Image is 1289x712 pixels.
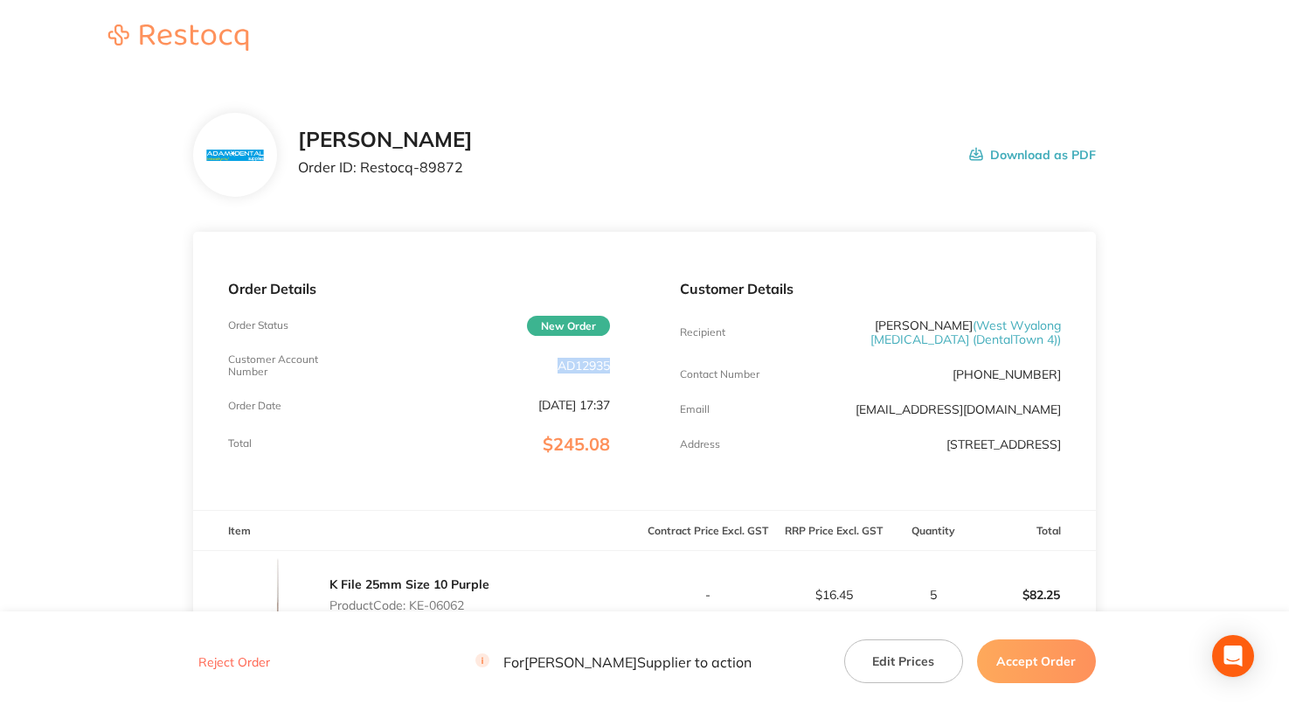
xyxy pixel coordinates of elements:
[329,576,489,592] a: K File 25mm Size 10 Purple
[977,639,1096,683] button: Accept Order
[680,368,759,380] p: Contact Number
[228,281,609,297] p: Order Details
[646,588,771,602] p: -
[558,359,610,373] p: AD12935
[680,281,1061,297] p: Customer Details
[680,438,720,450] p: Address
[953,367,1061,381] p: [PHONE_NUMBER]
[969,128,1096,182] button: Download as PDF
[475,653,752,670] p: For [PERSON_NAME] Supplier to action
[897,510,970,551] th: Quantity
[1212,635,1254,677] div: Open Intercom Messenger
[898,588,969,602] p: 5
[969,510,1096,551] th: Total
[298,159,473,175] p: Order ID: Restocq- 89872
[91,24,266,53] a: Restocq logo
[538,398,610,412] p: [DATE] 17:37
[772,588,897,602] p: $16.45
[228,319,288,332] p: Order Status
[870,318,1061,347] span: ( West Wyalong [MEDICAL_DATA] (DentalTown 4) )
[91,24,266,51] img: Restocq logo
[807,318,1061,346] p: [PERSON_NAME]
[298,128,473,152] h2: [PERSON_NAME]
[771,510,897,551] th: RRP Price Excl. GST
[543,433,610,455] span: $245.08
[228,551,315,639] img: ZGtoa3JjdQ
[228,353,355,378] p: Customer Account Number
[193,510,644,551] th: Item
[527,316,610,336] span: New Order
[856,401,1061,417] a: [EMAIL_ADDRESS][DOMAIN_NAME]
[970,574,1095,616] p: $82.25
[645,510,772,551] th: Contract Price Excl. GST
[844,639,963,683] button: Edit Prices
[680,326,725,339] p: Recipient
[228,437,252,450] p: Total
[228,400,281,412] p: Order Date
[946,437,1061,451] p: [STREET_ADDRESS]
[329,598,489,612] p: Product Code: KE-06062
[680,403,710,415] p: Emaill
[193,654,275,670] button: Reject Order
[207,150,264,161] img: N3hiYW42Mg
